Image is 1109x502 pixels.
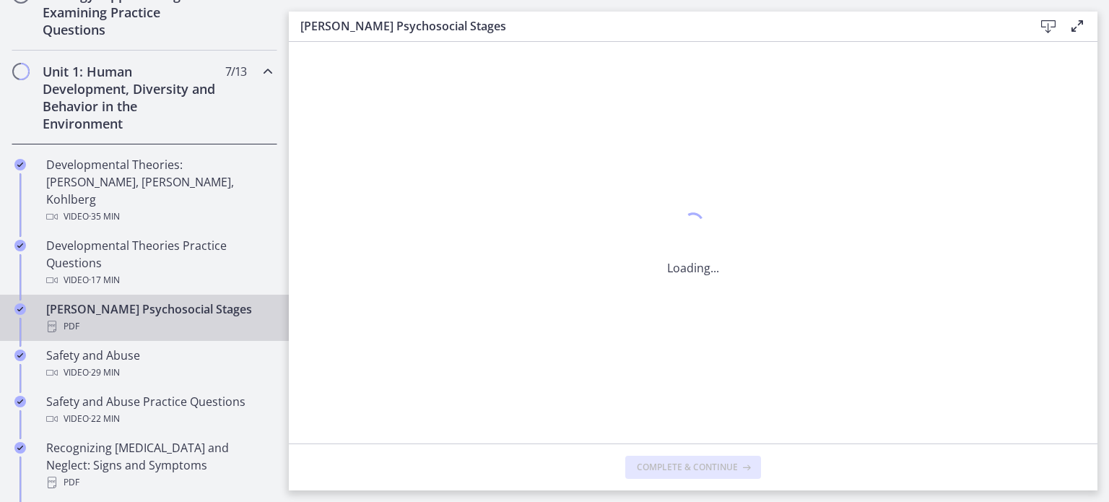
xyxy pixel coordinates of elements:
[46,393,271,428] div: Safety and Abuse Practice Questions
[14,159,26,170] i: Completed
[14,303,26,315] i: Completed
[46,208,271,225] div: Video
[667,259,719,277] p: Loading...
[225,63,246,80] span: 7 / 13
[46,474,271,491] div: PDF
[667,209,719,242] div: 1
[46,237,271,289] div: Developmental Theories Practice Questions
[14,396,26,407] i: Completed
[14,442,26,454] i: Completed
[637,462,738,473] span: Complete & continue
[46,300,271,335] div: [PERSON_NAME] Psychosocial Stages
[89,410,120,428] span: · 22 min
[46,439,271,491] div: Recognizing [MEDICAL_DATA] and Neglect: Signs and Symptoms
[625,456,761,479] button: Complete & continue
[89,364,120,381] span: · 29 min
[46,318,271,335] div: PDF
[46,272,271,289] div: Video
[43,63,219,132] h2: Unit 1: Human Development, Diversity and Behavior in the Environment
[14,240,26,251] i: Completed
[89,272,120,289] span: · 17 min
[46,410,271,428] div: Video
[300,17,1011,35] h3: [PERSON_NAME] Psychosocial Stages
[89,208,120,225] span: · 35 min
[46,156,271,225] div: Developmental Theories: [PERSON_NAME], [PERSON_NAME], Kohlberg
[14,350,26,361] i: Completed
[46,364,271,381] div: Video
[46,347,271,381] div: Safety and Abuse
